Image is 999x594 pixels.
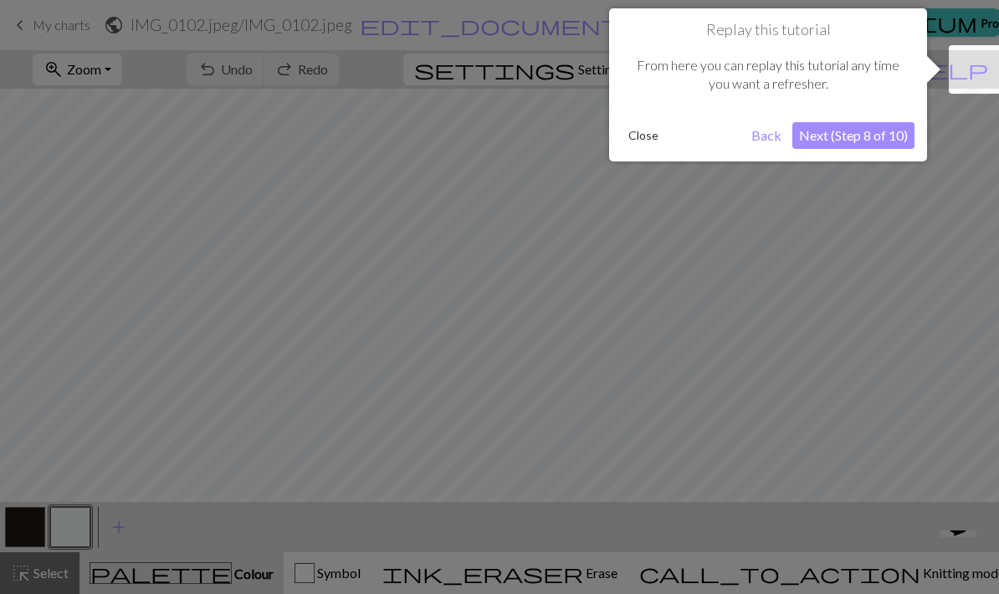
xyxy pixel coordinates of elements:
[622,39,914,110] div: From here you can replay this tutorial any time you want a refresher.
[622,21,914,39] h1: Replay this tutorial
[745,122,788,149] button: Back
[609,8,927,161] div: Replay this tutorial
[792,122,914,149] button: Next (Step 8 of 10)
[622,123,665,148] button: Close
